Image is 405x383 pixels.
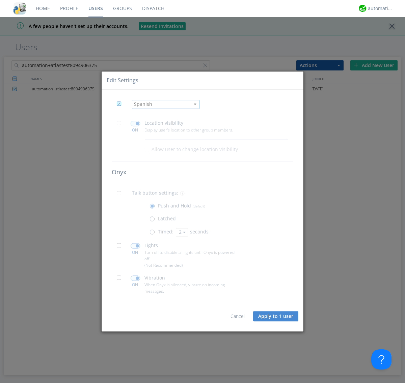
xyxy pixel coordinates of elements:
[13,2,26,14] img: cddb5a64eb264b2086981ab96f4c1ba7
[231,313,245,320] a: Cancel
[368,5,393,12] div: automation+atlas
[253,312,298,322] button: Apply to 1 user
[134,101,190,108] div: Spanish
[359,5,366,12] img: d2d01cd9b4174d08988066c6d424eccd
[107,77,138,84] div: Edit Settings
[194,104,196,105] img: caret-down-sm.svg
[112,169,293,176] h4: Onyx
